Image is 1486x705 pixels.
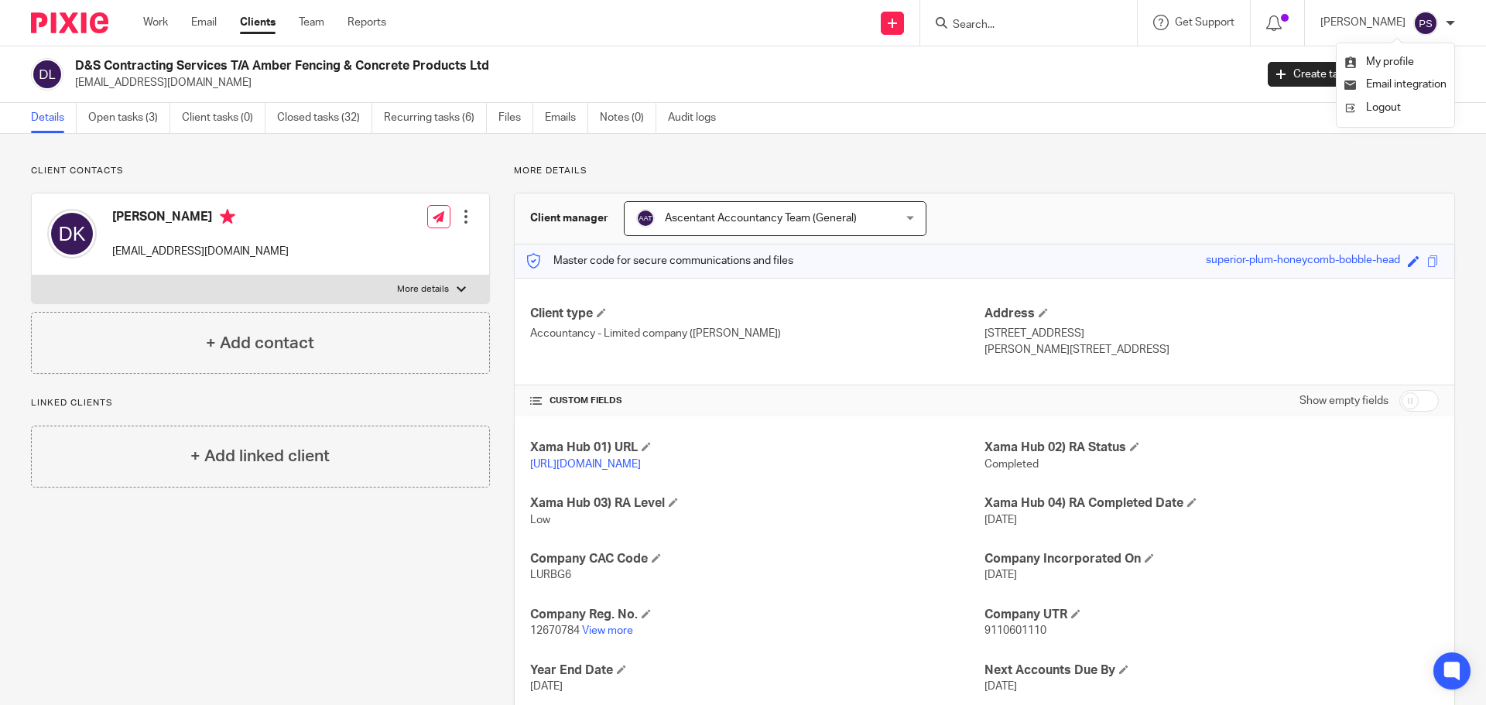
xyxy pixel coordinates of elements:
[530,551,984,567] h4: Company CAC Code
[984,662,1439,679] h4: Next Accounts Due By
[984,495,1439,512] h4: Xama Hub 04) RA Completed Date
[1413,11,1438,36] img: svg%3E
[1206,252,1400,270] div: superior-plum-honeycomb-bobble-head
[665,213,857,224] span: Ascentant Accountancy Team (General)
[951,19,1091,33] input: Search
[112,209,289,228] h4: [PERSON_NAME]
[984,440,1439,456] h4: Xama Hub 02) RA Status
[498,103,533,133] a: Files
[348,15,386,30] a: Reports
[530,440,984,456] h4: Xama Hub 01) URL
[984,551,1439,567] h4: Company Incorporated On
[240,15,276,30] a: Clients
[277,103,372,133] a: Closed tasks (32)
[1299,393,1388,409] label: Show empty fields
[636,209,655,228] img: svg%3E
[31,103,77,133] a: Details
[1320,15,1406,30] p: [PERSON_NAME]
[668,103,728,133] a: Audit logs
[530,306,984,322] h4: Client type
[984,306,1439,322] h4: Address
[31,165,490,177] p: Client contacts
[545,103,588,133] a: Emails
[1175,17,1234,28] span: Get Support
[582,625,633,636] a: View more
[75,58,1011,74] h2: D&S Contracting Services T/A Amber Fencing & Concrete Products Ltd
[384,103,487,133] a: Recurring tasks (6)
[530,681,563,692] span: [DATE]
[143,15,168,30] a: Work
[112,244,289,259] p: [EMAIL_ADDRESS][DOMAIN_NAME]
[190,444,330,468] h4: + Add linked client
[31,58,63,91] img: svg%3E
[1344,97,1447,119] a: Logout
[299,15,324,30] a: Team
[397,283,449,296] p: More details
[530,570,571,580] span: LURBG6
[514,165,1455,177] p: More details
[182,103,265,133] a: Client tasks (0)
[75,75,1245,91] p: [EMAIL_ADDRESS][DOMAIN_NAME]
[1344,79,1447,90] a: Email integration
[600,103,656,133] a: Notes (0)
[31,397,490,409] p: Linked clients
[984,326,1439,341] p: [STREET_ADDRESS]
[526,253,793,269] p: Master code for secure communications and files
[984,570,1017,580] span: [DATE]
[530,395,984,407] h4: CUSTOM FIELDS
[530,210,608,226] h3: Client manager
[1344,56,1414,67] a: My profile
[88,103,170,133] a: Open tasks (3)
[191,15,217,30] a: Email
[530,515,550,525] span: Low
[220,209,235,224] i: Primary
[206,331,314,355] h4: + Add contact
[984,459,1039,470] span: Completed
[530,625,580,636] span: 12670784
[530,495,984,512] h4: Xama Hub 03) RA Level
[1366,102,1401,113] span: Logout
[530,662,984,679] h4: Year End Date
[47,209,97,258] img: svg%3E
[31,12,108,33] img: Pixie
[1268,62,1358,87] a: Create task
[984,625,1046,636] span: 9110601110
[530,326,984,341] p: Accountancy - Limited company ([PERSON_NAME])
[530,459,641,470] a: [URL][DOMAIN_NAME]
[984,515,1017,525] span: [DATE]
[1366,79,1447,90] span: Email integration
[984,342,1439,358] p: [PERSON_NAME][STREET_ADDRESS]
[984,607,1439,623] h4: Company UTR
[1366,56,1414,67] span: My profile
[984,681,1017,692] span: [DATE]
[530,607,984,623] h4: Company Reg. No.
